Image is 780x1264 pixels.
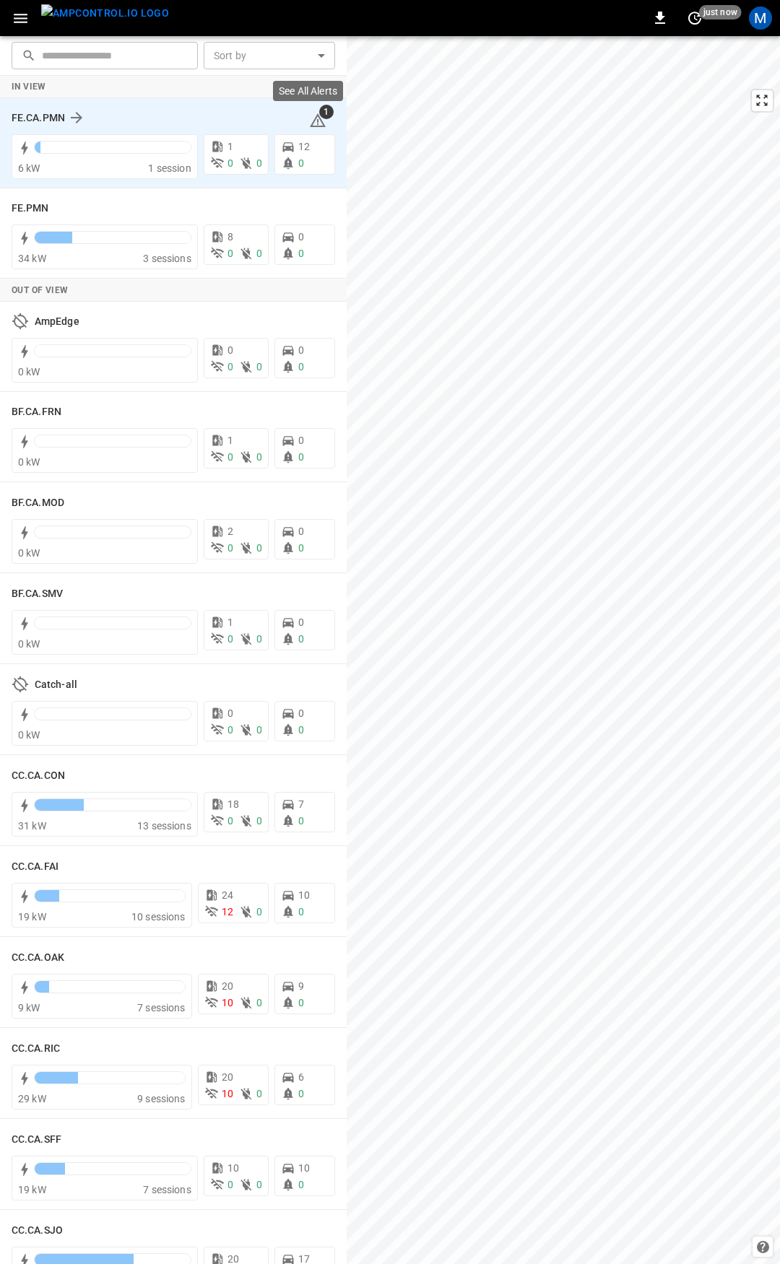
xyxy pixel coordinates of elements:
[298,344,304,356] span: 0
[256,906,262,918] span: 0
[143,1184,191,1195] span: 7 sessions
[749,6,772,30] div: profile-icon
[319,105,334,119] span: 1
[256,157,262,169] span: 0
[279,84,337,98] p: See All Alerts
[18,1002,40,1014] span: 9 kW
[298,1162,310,1174] span: 10
[227,724,233,736] span: 0
[137,1093,186,1104] span: 9 sessions
[12,404,61,420] h6: BF.CA.FRN
[227,157,233,169] span: 0
[227,526,233,537] span: 2
[222,980,233,992] span: 20
[298,542,304,554] span: 0
[18,638,40,650] span: 0 kW
[683,6,706,30] button: set refresh interval
[298,141,310,152] span: 12
[227,451,233,463] span: 0
[18,911,46,923] span: 19 kW
[227,798,239,810] span: 18
[18,366,40,378] span: 0 kW
[222,889,233,901] span: 24
[227,707,233,719] span: 0
[227,633,233,645] span: 0
[18,820,46,832] span: 31 kW
[298,798,304,810] span: 7
[256,997,262,1008] span: 0
[137,1002,186,1014] span: 7 sessions
[41,4,169,22] img: ampcontrol.io logo
[148,162,191,174] span: 1 session
[256,361,262,372] span: 0
[298,526,304,537] span: 0
[12,1041,60,1057] h6: CC.CA.RIC
[35,314,79,330] h6: AmpEdge
[298,435,304,446] span: 0
[12,859,58,875] h6: CC.CA.FAI
[143,253,191,264] span: 3 sessions
[298,361,304,372] span: 0
[256,248,262,259] span: 0
[256,724,262,736] span: 0
[131,911,186,923] span: 10 sessions
[227,231,233,243] span: 8
[12,82,46,92] strong: In View
[227,248,233,259] span: 0
[12,495,64,511] h6: BF.CA.MOD
[256,1088,262,1099] span: 0
[227,815,233,827] span: 0
[12,110,65,126] h6: FE.CA.PMN
[347,36,780,1264] canvas: Map
[227,542,233,554] span: 0
[298,1071,304,1083] span: 6
[18,162,40,174] span: 6 kW
[298,980,304,992] span: 9
[12,768,65,784] h6: CC.CA.CON
[699,5,742,19] span: just now
[256,1179,262,1190] span: 0
[227,1162,239,1174] span: 10
[227,344,233,356] span: 0
[222,997,233,1008] span: 10
[35,677,77,693] h6: Catch-all
[298,815,304,827] span: 0
[18,1184,46,1195] span: 19 kW
[256,815,262,827] span: 0
[227,616,233,628] span: 1
[227,1179,233,1190] span: 0
[18,456,40,468] span: 0 kW
[12,586,63,602] h6: BF.CA.SMV
[227,361,233,372] span: 0
[222,1071,233,1083] span: 20
[18,1093,46,1104] span: 29 kW
[298,997,304,1008] span: 0
[18,253,46,264] span: 34 kW
[222,906,233,918] span: 12
[18,729,40,741] span: 0 kW
[12,201,49,217] h6: FE.PMN
[298,633,304,645] span: 0
[12,285,68,295] strong: Out of View
[227,435,233,446] span: 1
[137,820,191,832] span: 13 sessions
[12,950,64,966] h6: CC.CA.OAK
[222,1088,233,1099] span: 10
[12,1132,61,1148] h6: CC.CA.SFF
[298,616,304,628] span: 0
[256,633,262,645] span: 0
[298,157,304,169] span: 0
[256,542,262,554] span: 0
[18,547,40,559] span: 0 kW
[12,1223,63,1239] h6: CC.CA.SJO
[298,707,304,719] span: 0
[298,231,304,243] span: 0
[298,724,304,736] span: 0
[298,248,304,259] span: 0
[298,906,304,918] span: 0
[298,1179,304,1190] span: 0
[256,451,262,463] span: 0
[298,451,304,463] span: 0
[298,1088,304,1099] span: 0
[227,141,233,152] span: 1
